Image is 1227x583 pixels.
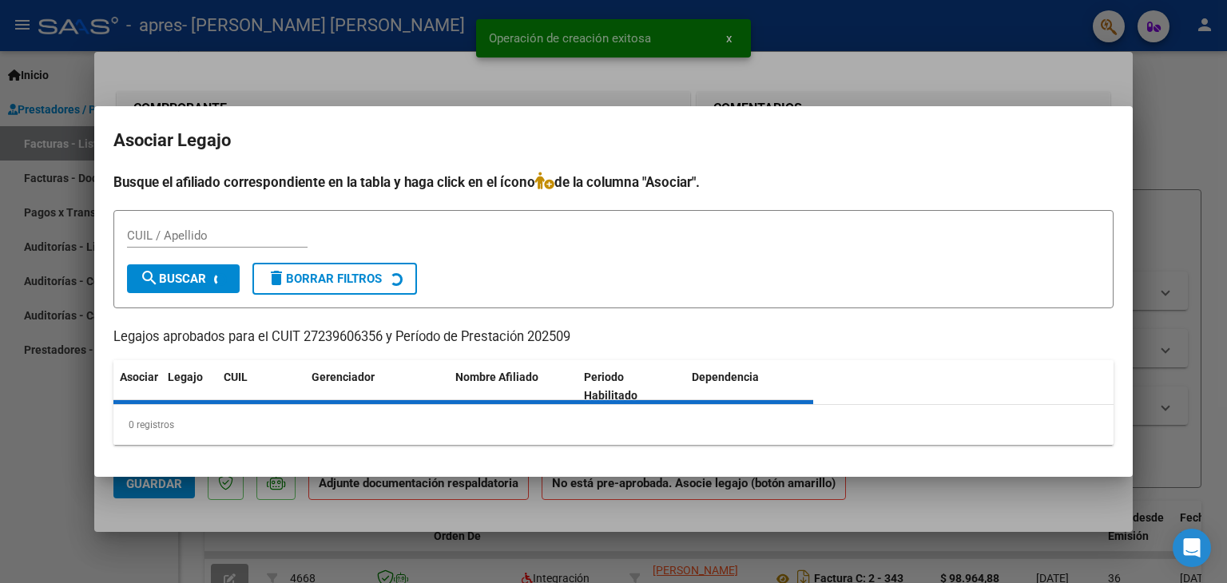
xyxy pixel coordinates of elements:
[113,360,161,413] datatable-header-cell: Asociar
[578,360,685,413] datatable-header-cell: Periodo Habilitado
[267,268,286,288] mat-icon: delete
[1173,529,1211,567] div: Open Intercom Messenger
[267,272,382,286] span: Borrar Filtros
[217,360,305,413] datatable-header-cell: CUIL
[140,272,206,286] span: Buscar
[113,405,1114,445] div: 0 registros
[161,360,217,413] datatable-header-cell: Legajo
[120,371,158,383] span: Asociar
[113,172,1114,192] h4: Busque el afiliado correspondiente en la tabla y haga click en el ícono de la columna "Asociar".
[312,371,375,383] span: Gerenciador
[455,371,538,383] span: Nombre Afiliado
[113,327,1114,347] p: Legajos aprobados para el CUIT 27239606356 y Período de Prestación 202509
[113,125,1114,156] h2: Asociar Legajo
[127,264,240,293] button: Buscar
[685,360,814,413] datatable-header-cell: Dependencia
[692,371,759,383] span: Dependencia
[584,371,637,402] span: Periodo Habilitado
[305,360,449,413] datatable-header-cell: Gerenciador
[252,263,417,295] button: Borrar Filtros
[224,371,248,383] span: CUIL
[168,371,203,383] span: Legajo
[140,268,159,288] mat-icon: search
[449,360,578,413] datatable-header-cell: Nombre Afiliado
